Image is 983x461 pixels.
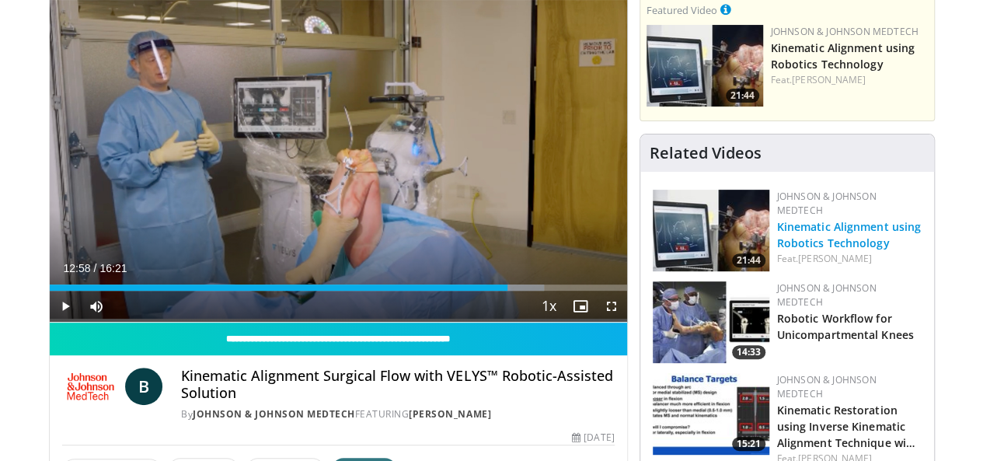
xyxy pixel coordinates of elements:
span: 15:21 [732,437,765,451]
img: 85482610-0380-4aae-aa4a-4a9be0c1a4f1.150x105_q85_crop-smart_upscale.jpg [647,25,763,107]
a: 21:44 [647,25,763,107]
a: Johnson & Johnson MedTech [771,25,919,38]
a: Johnson & Johnson MedTech [777,373,877,400]
button: Play [50,291,81,322]
a: [PERSON_NAME] [798,252,872,265]
a: 14:33 [653,281,769,363]
a: Johnson & Johnson MedTech [777,281,877,309]
span: 14:33 [732,345,765,359]
button: Enable picture-in-picture mode [565,291,596,322]
small: Featured Video [647,3,717,17]
div: [DATE] [572,431,614,445]
a: Kinematic Alignment using Robotics Technology [777,219,922,250]
span: 12:58 [64,262,91,274]
a: 21:44 [653,190,769,271]
button: Fullscreen [596,291,627,322]
span: 21:44 [732,253,765,267]
a: Johnson & Johnson MedTech [193,407,355,421]
a: 15:21 [653,373,769,455]
button: Playback Rate [534,291,565,322]
a: Johnson & Johnson MedTech [777,190,877,217]
div: By FEATURING [181,407,614,421]
a: B [125,368,162,405]
button: Mute [81,291,112,322]
span: 16:21 [99,262,127,274]
h4: Kinematic Alignment Surgical Flow with VELYS™ Robotic-Assisted Solution [181,368,614,401]
div: Feat. [771,73,928,87]
h4: Related Videos [650,144,762,162]
span: 21:44 [726,89,759,103]
a: Kinematic Alignment using Robotics Technology [771,40,915,72]
a: Robotic Workflow for Unicompartmental Knees [777,311,914,342]
div: Feat. [777,252,922,266]
a: Kinematic Restoration using Inverse Kinematic Alignment Technique wi… [777,403,915,450]
img: c6830cff-7f4a-4323-a779-485c40836a20.150x105_q85_crop-smart_upscale.jpg [653,281,769,363]
a: [PERSON_NAME] [409,407,491,421]
a: [PERSON_NAME] [792,73,866,86]
img: c3704768-32c2-46ef-8634-98aedd80a818.150x105_q85_crop-smart_upscale.jpg [653,373,769,455]
img: 85482610-0380-4aae-aa4a-4a9be0c1a4f1.150x105_q85_crop-smart_upscale.jpg [653,190,769,271]
img: Johnson & Johnson MedTech [62,368,120,405]
div: Progress Bar [50,285,627,291]
span: / [94,262,97,274]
